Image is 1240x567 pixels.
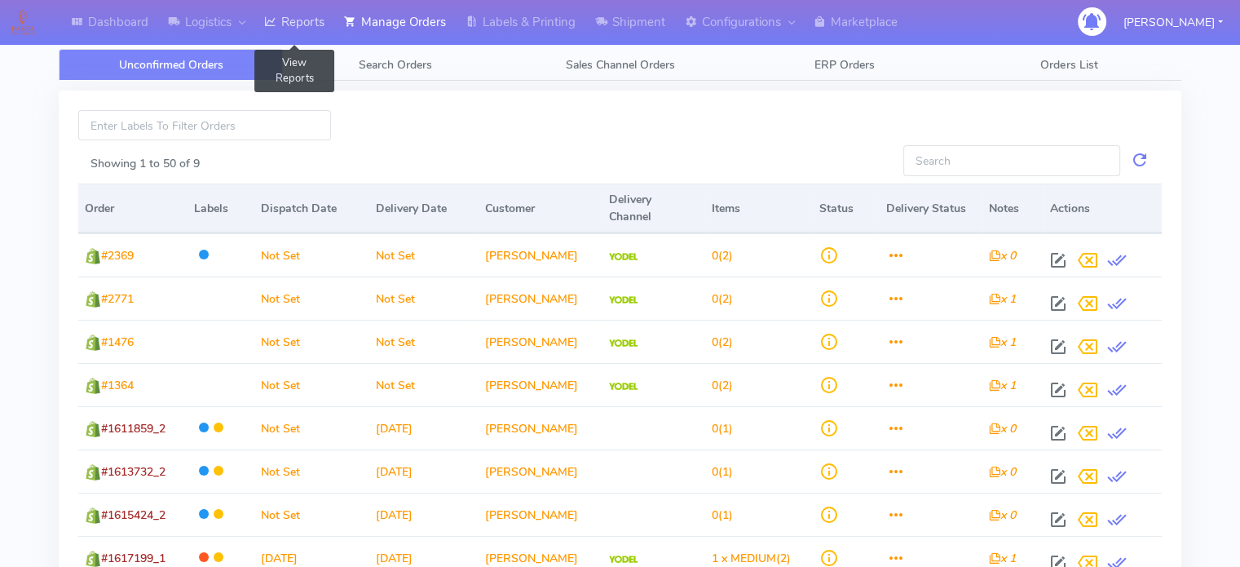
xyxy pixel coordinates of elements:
span: Sales Channel Orders [566,57,675,73]
input: Search [903,145,1120,175]
i: x 1 [988,551,1015,566]
td: Not Set [254,406,369,450]
td: [PERSON_NAME] [479,363,602,406]
span: Orders List [1040,57,1097,73]
span: 0 [712,248,718,264]
span: 0 [712,334,718,350]
th: Customer [479,184,602,233]
i: x 0 [988,421,1015,436]
span: #1611859_2 [101,421,165,436]
img: Yodel [609,556,638,564]
span: #2369 [101,248,134,264]
span: 1 x MEDIUM [712,551,776,566]
td: [DATE] [369,406,479,450]
img: Yodel [609,296,638,304]
i: x 1 [988,378,1015,393]
span: Search Orders [359,57,432,73]
span: 0 [712,507,718,523]
input: Enter Labels To Filter Orders [78,110,331,140]
label: Showing 1 to 50 of 9 [90,155,200,172]
td: [PERSON_NAME] [479,233,602,277]
img: Yodel [609,339,638,348]
td: [PERSON_NAME] [479,493,602,536]
span: (2) [712,291,733,307]
td: Not Set [369,363,479,406]
th: Actions [1044,184,1162,233]
span: Unconfirmed Orders [119,57,223,73]
th: Dispatch Date [254,184,369,233]
span: 0 [712,421,718,436]
span: (1) [712,507,733,523]
span: #1613732_2 [101,464,165,480]
th: Items [705,184,813,233]
td: [PERSON_NAME] [479,406,602,450]
th: Delivery Date [369,184,479,233]
span: 0 [712,464,718,480]
td: [PERSON_NAME] [479,450,602,493]
span: (2) [712,551,791,566]
span: #1615424_2 [101,507,165,523]
span: 0 [712,378,718,393]
span: 0 [712,291,718,307]
th: Delivery Status [879,184,982,233]
td: Not Set [254,233,369,277]
th: Delivery Channel [602,184,705,233]
td: Not Set [254,277,369,320]
td: [DATE] [369,450,479,493]
td: Not Set [254,320,369,363]
i: x 1 [988,291,1015,307]
span: #1476 [101,334,134,350]
td: Not Set [369,320,479,363]
td: Not Set [254,450,369,493]
th: Notes [982,184,1044,233]
td: [PERSON_NAME] [479,277,602,320]
th: Order [78,184,188,233]
span: (2) [712,334,733,350]
td: [PERSON_NAME] [479,320,602,363]
i: x 0 [988,464,1015,480]
span: #1617199_1 [101,551,165,566]
th: Status [813,184,880,233]
ul: Tabs [59,49,1181,81]
td: [DATE] [369,493,479,536]
td: Not Set [254,363,369,406]
td: Not Set [254,493,369,536]
td: Not Set [369,277,479,320]
th: Labels [188,184,254,233]
span: (2) [712,378,733,393]
i: x 0 [988,248,1015,264]
span: ERP Orders [814,57,875,73]
button: [PERSON_NAME] [1111,6,1235,39]
i: x 0 [988,507,1015,523]
i: x 1 [988,334,1015,350]
span: #2771 [101,291,134,307]
td: Not Set [369,233,479,277]
span: (1) [712,464,733,480]
span: (2) [712,248,733,264]
img: Yodel [609,383,638,391]
span: #1364 [101,378,134,393]
img: Yodel [609,253,638,261]
span: (1) [712,421,733,436]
